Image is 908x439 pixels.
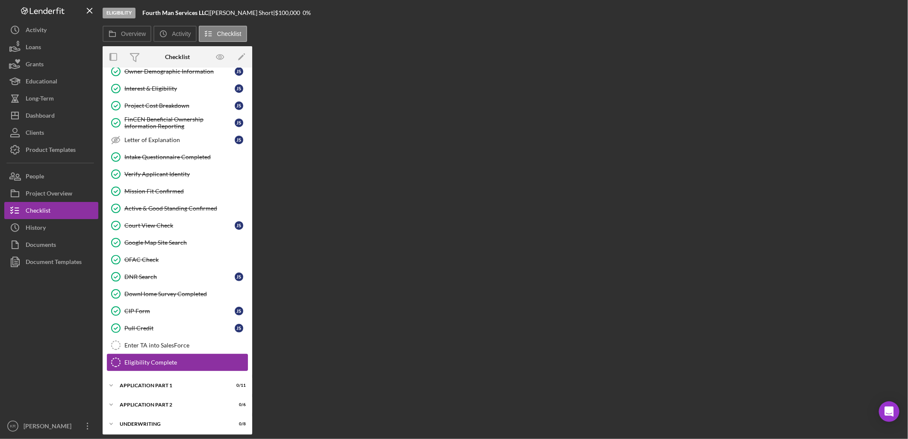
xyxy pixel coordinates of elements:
a: Mission Fit Confirmed [107,183,248,200]
div: J S [235,119,243,127]
div: Document Templates [26,253,82,273]
div: 0 % [303,9,311,16]
div: Application Part 1 [120,383,224,388]
div: Interest & Eligibility [124,85,235,92]
div: DownHome Survey Completed [124,291,248,297]
a: Enter TA into SalesForce [107,337,248,354]
label: Overview [121,30,146,37]
button: Document Templates [4,253,98,270]
div: Loans [26,39,41,58]
button: Activity [153,26,196,42]
a: OFAC Check [107,251,248,268]
div: Educational [26,73,57,92]
div: J S [235,307,243,315]
a: Owner Demographic InformationJS [107,63,248,80]
div: Clients [26,124,44,143]
a: Eligibility Complete [107,354,248,371]
label: Checklist [217,30,242,37]
button: Long-Term [4,90,98,107]
button: Dashboard [4,107,98,124]
div: J S [235,324,243,332]
a: Product Templates [4,141,98,158]
div: | [142,9,210,16]
button: History [4,219,98,236]
div: Application Part 2 [120,402,224,407]
div: Letter of Explanation [124,136,235,143]
div: Underwriting [120,421,224,427]
div: Activity [26,21,47,41]
div: Intake Questionnaire Completed [124,154,248,160]
div: J S [235,84,243,93]
div: CIP Form [124,308,235,314]
div: Open Intercom Messenger [879,401,899,422]
div: Dashboard [26,107,55,126]
button: Overview [103,26,151,42]
a: Interest & EligibilityJS [107,80,248,97]
div: Pull Credit [124,325,235,332]
div: Court View Check [124,222,235,229]
div: 0 / 6 [230,402,246,407]
div: [PERSON_NAME] [21,418,77,437]
div: OFAC Check [124,256,248,263]
div: Documents [26,236,56,255]
div: Mission Fit Confirmed [124,188,248,195]
a: Pull CreditJS [107,320,248,337]
div: History [26,219,46,238]
button: Checklist [199,26,247,42]
div: Verify Applicant Identity [124,171,248,178]
button: Project Overview [4,185,98,202]
div: Owner Demographic Information [124,68,235,75]
div: People [26,168,44,187]
button: Activity [4,21,98,39]
div: Checklist [165,53,190,60]
div: J S [235,221,243,230]
button: Documents [4,236,98,253]
div: FinCEN Beneficial Ownership Information Reporting [124,116,235,130]
div: 0 / 11 [230,383,246,388]
text: KR [10,424,15,429]
a: DNR SearchJS [107,268,248,285]
div: Project Overview [26,185,72,204]
a: FinCEN Beneficial Ownership Information ReportingJS [107,114,248,131]
div: J S [235,273,243,281]
div: Eligibility Complete [124,359,248,366]
div: Product Templates [26,141,76,160]
div: Project Cost Breakdown [124,102,235,109]
div: Long-Term [26,90,54,109]
a: DownHome Survey Completed [107,285,248,303]
div: Grants [26,56,44,75]
div: J S [235,136,243,144]
button: KR[PERSON_NAME] [4,418,98,435]
a: Loans [4,39,98,56]
button: Checklist [4,202,98,219]
a: Project Cost BreakdownJS [107,97,248,114]
div: Enter TA into SalesForce [124,342,248,349]
div: Active & Good Standing Confirmed [124,205,248,212]
a: Google Map Site Search [107,234,248,251]
a: Active & Good Standing Confirmed [107,200,248,217]
div: DNR Search [124,273,235,280]
label: Activity [172,30,191,37]
a: Court View CheckJS [107,217,248,234]
button: Clients [4,124,98,141]
b: Fourth Man Services LLC [142,9,208,16]
div: [PERSON_NAME] Short | [210,9,275,16]
button: Educational [4,73,98,90]
button: People [4,168,98,185]
a: Verify Applicant Identity [107,166,248,183]
div: J S [235,101,243,110]
button: Grants [4,56,98,73]
div: Google Map Site Search [124,239,248,246]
